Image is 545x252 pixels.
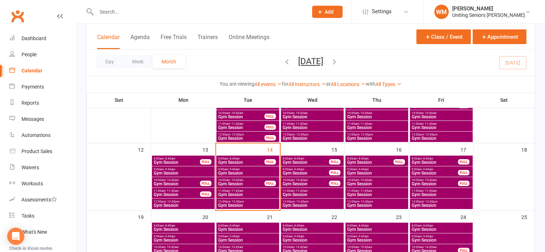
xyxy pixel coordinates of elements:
[458,159,469,165] div: FULL
[357,235,369,238] span: - 9:45am
[282,115,342,119] span: Gym Session
[295,133,309,136] span: - 12:45pm
[197,34,218,49] button: Trainers
[347,179,407,182] span: 10:00am
[411,133,471,136] span: 12:00pm
[9,111,76,127] a: Messages
[218,115,265,119] span: Gym Session
[94,7,303,17] input: Search...
[161,34,187,49] button: Free Trials
[153,227,213,232] span: Gym Session
[474,92,535,108] th: Sat
[153,238,213,242] span: Gym Session
[422,168,433,171] span: - 9:45am
[21,116,44,122] div: Messages
[366,81,376,87] strong: with
[264,135,276,141] div: FULL
[411,104,458,108] span: Gym Session
[359,189,372,192] span: - 11:45am
[153,235,213,238] span: 9:00am
[416,29,471,44] button: Class / Event
[230,189,243,192] span: - 11:45am
[264,159,276,165] div: FULL
[230,179,243,182] span: - 10:45am
[7,228,24,245] div: Open Intercom Messenger
[151,92,216,108] th: Mon
[153,55,185,68] button: Month
[282,235,342,238] span: 9:00am
[331,211,344,223] div: 22
[218,203,278,208] span: Gym Session
[331,81,366,87] a: All Locations
[460,143,473,155] div: 17
[21,165,39,170] div: Waivers
[452,12,525,18] div: Uniting Seniors [PERSON_NAME]
[21,35,46,41] div: Dashboard
[347,246,407,249] span: 10:00am
[218,238,278,242] span: Gym Session
[21,197,57,203] div: Assessments
[347,182,407,186] span: Gym Session
[282,136,342,141] span: Gym Session
[218,227,278,232] span: Gym Session
[359,133,373,136] span: - 12:45pm
[228,224,240,227] span: - 8:45am
[228,157,240,160] span: - 8:45am
[153,189,200,192] span: 11:00am
[264,181,276,186] div: FULL
[357,168,369,171] span: - 9:45am
[21,132,51,138] div: Automations
[153,246,213,249] span: 10:00am
[372,4,392,20] span: Settings
[218,182,265,186] span: Gym Session
[282,111,342,115] span: 10:00am
[282,160,329,165] span: Gym Session
[347,136,407,141] span: Gym Session
[200,191,211,197] div: FULL
[202,143,215,155] div: 13
[411,189,471,192] span: 11:00am
[347,157,394,160] span: 8:00am
[153,160,200,165] span: Gym Session
[282,179,329,182] span: 10:00am
[411,179,458,182] span: 10:00am
[359,179,372,182] span: - 10:45am
[280,92,345,108] th: Wed
[9,143,76,160] a: Product Sales
[230,122,243,125] span: - 11:45am
[267,211,280,223] div: 21
[282,200,342,203] span: 12:00pm
[96,55,123,68] button: Day
[282,171,329,175] span: Gym Session
[295,246,308,249] span: - 10:45am
[359,246,372,249] span: - 10:45am
[218,246,278,249] span: 10:00am
[218,168,278,171] span: 9:00am
[218,192,278,197] span: Gym Session
[293,157,304,160] span: - 8:45am
[21,229,47,235] div: What's New
[424,179,437,182] span: - 10:45am
[295,200,309,203] span: - 12:45pm
[357,224,369,227] span: - 8:45am
[153,168,213,171] span: 9:00am
[347,160,394,165] span: Gym Session
[254,81,282,87] a: All events
[409,92,474,108] th: Fri
[347,115,407,119] span: Gym Session
[411,122,471,125] span: 11:00am
[229,34,269,49] button: Online Meetings
[473,29,526,44] button: Appointment
[282,192,342,197] span: Gym Session
[521,143,534,155] div: 18
[347,203,407,208] span: Gym Session
[312,6,343,18] button: Add
[282,122,342,125] span: 11:00am
[411,192,471,197] span: Gym Session
[21,68,42,73] div: Calendar
[411,200,471,203] span: 12:00pm
[422,235,433,238] span: - 9:45am
[411,168,458,171] span: 9:00am
[411,182,458,186] span: Gym Session
[411,224,471,227] span: 8:00am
